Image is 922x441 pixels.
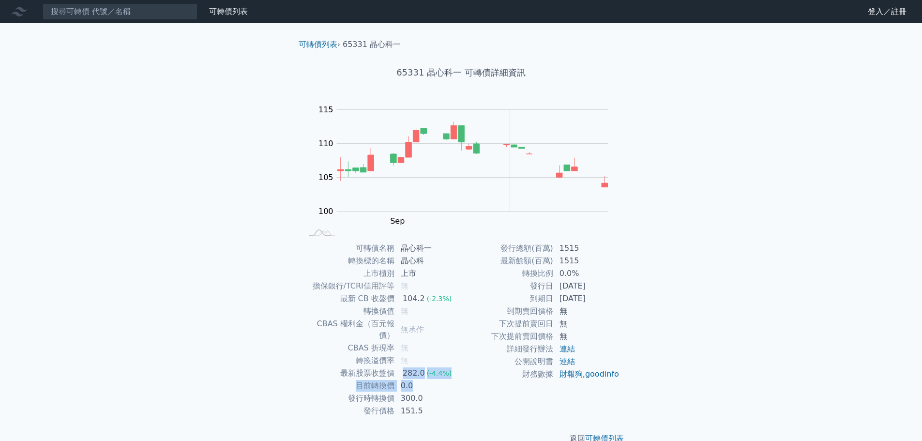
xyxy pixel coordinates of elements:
td: 詳細發行辦法 [461,343,554,355]
li: › [299,39,340,50]
tspan: 115 [318,105,333,114]
td: 下次提前賣回價格 [461,330,554,343]
td: 公開說明書 [461,355,554,368]
td: 最新股票收盤價 [302,367,395,380]
g: Chart [313,105,623,226]
td: 到期賣回價格 [461,305,554,318]
td: 300.0 [395,392,461,405]
td: 晶心科 [395,255,461,267]
td: 擔保銀行/TCRI信用評等 [302,280,395,292]
input: 搜尋可轉債 代號／名稱 [43,3,197,20]
td: 轉換比例 [461,267,554,280]
td: 無 [554,330,620,343]
span: 無 [401,356,408,365]
span: 無承作 [401,325,424,334]
h1: 65331 晶心科一 可轉債詳細資訊 [291,66,632,79]
td: 發行時轉換價 [302,392,395,405]
td: 發行日 [461,280,554,292]
td: 轉換價值 [302,305,395,318]
a: 財報狗 [559,369,583,379]
td: 可轉債名稱 [302,242,395,255]
span: (-4.4%) [427,369,452,377]
td: 最新餘額(百萬) [461,255,554,267]
a: 可轉債列表 [209,7,248,16]
g: Series [338,122,608,187]
td: 151.5 [395,405,461,417]
span: (-2.3%) [427,295,452,303]
td: , [554,368,620,380]
td: 發行價格 [302,405,395,417]
td: 上市櫃別 [302,267,395,280]
tspan: 105 [318,173,333,182]
a: goodinfo [585,369,619,379]
tspan: Sep [390,216,405,226]
td: 1515 [554,242,620,255]
td: 晶心科一 [395,242,461,255]
span: 無 [401,343,408,352]
span: 無 [401,306,408,316]
td: 0.0% [554,267,620,280]
td: 到期日 [461,292,554,305]
td: 無 [554,305,620,318]
div: 104.2 [401,293,427,304]
td: 最新 CB 收盤價 [302,292,395,305]
td: [DATE] [554,292,620,305]
a: 可轉債列表 [299,40,337,49]
td: [DATE] [554,280,620,292]
tspan: 100 [318,207,333,216]
span: 無 [401,281,408,290]
td: 上市 [395,267,461,280]
td: 無 [554,318,620,330]
a: 連結 [559,357,575,366]
div: 282.0 [401,367,427,379]
td: 目前轉換價 [302,380,395,392]
td: 1515 [554,255,620,267]
tspan: 110 [318,139,333,148]
td: 財務數據 [461,368,554,380]
td: 轉換標的名稱 [302,255,395,267]
td: 下次提前賣回日 [461,318,554,330]
td: 轉換溢價率 [302,354,395,367]
td: CBAS 權利金（百元報價） [302,318,395,342]
td: 發行總額(百萬) [461,242,554,255]
li: 65331 晶心科一 [343,39,401,50]
a: 連結 [559,344,575,353]
td: CBAS 折現率 [302,342,395,354]
a: 登入／註冊 [860,4,914,19]
td: 0.0 [395,380,461,392]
